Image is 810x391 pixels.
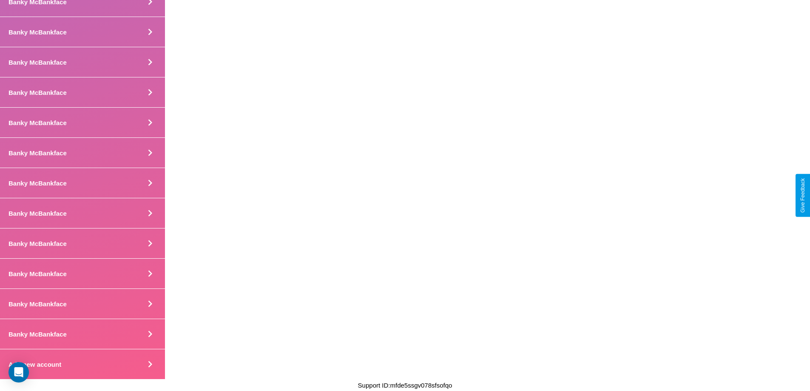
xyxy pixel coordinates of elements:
h4: Banky McBankface [9,119,67,126]
h4: Banky McBankface [9,331,67,338]
h4: Add new account [9,361,61,368]
h4: Banky McBankface [9,180,67,187]
h4: Banky McBankface [9,149,67,157]
h4: Banky McBankface [9,300,67,308]
div: Open Intercom Messenger [9,362,29,382]
div: Give Feedback [800,178,806,213]
h4: Banky McBankface [9,29,67,36]
p: Support ID: mfde5ssgv078sfsofqo [358,380,452,391]
h4: Banky McBankface [9,270,67,277]
h4: Banky McBankface [9,59,67,66]
h4: Banky McBankface [9,210,67,217]
h4: Banky McBankface [9,89,67,96]
h4: Banky McBankface [9,240,67,247]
